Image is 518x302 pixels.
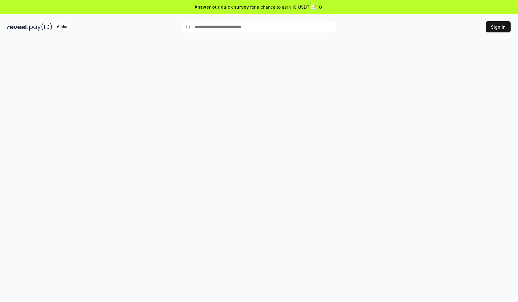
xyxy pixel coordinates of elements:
[486,21,511,32] button: Sign In
[195,4,249,10] span: Answer our quick survey
[7,23,28,31] img: reveel_dark
[250,4,316,10] span: for a chance to earn 10 USDT 📝
[29,23,52,31] img: pay_id
[53,23,71,31] div: Alpha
